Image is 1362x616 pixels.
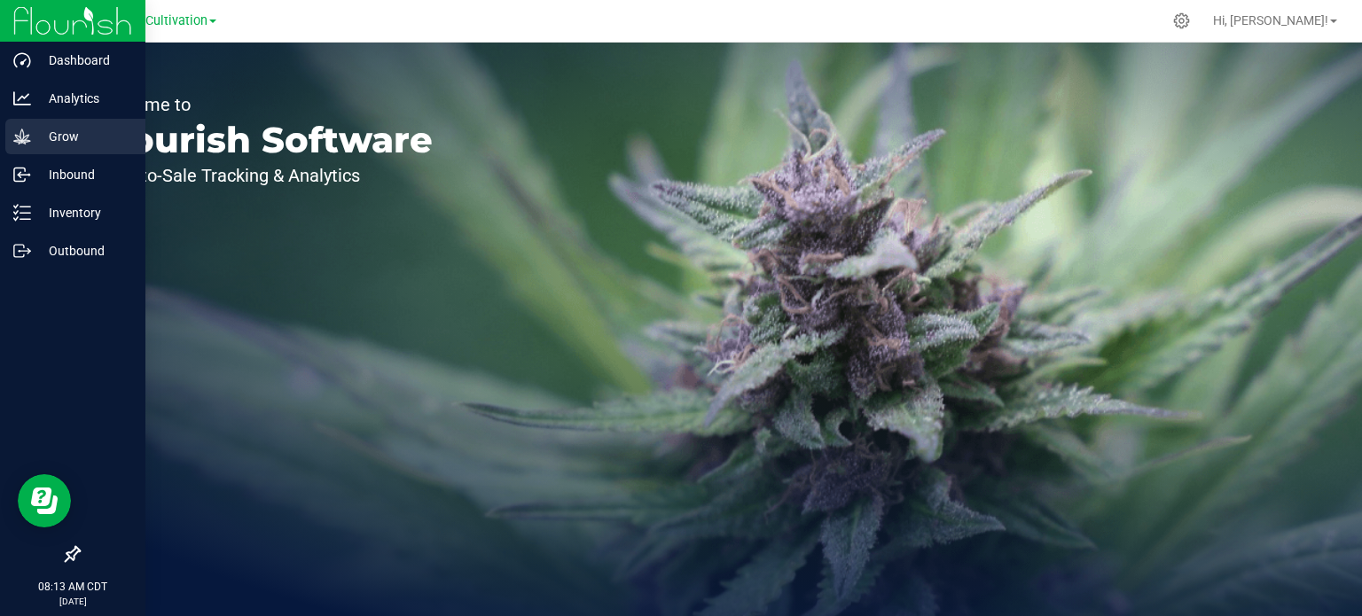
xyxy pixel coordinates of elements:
[96,167,433,184] p: Seed-to-Sale Tracking & Analytics
[8,579,137,595] p: 08:13 AM CDT
[1170,12,1193,29] div: Manage settings
[8,595,137,608] p: [DATE]
[18,474,71,527] iframe: Resource center
[31,88,137,109] p: Analytics
[1213,13,1328,27] span: Hi, [PERSON_NAME]!
[13,128,31,145] inline-svg: Grow
[31,126,137,147] p: Grow
[31,50,137,71] p: Dashboard
[31,240,137,261] p: Outbound
[96,96,433,113] p: Welcome to
[13,51,31,69] inline-svg: Dashboard
[31,202,137,223] p: Inventory
[145,13,207,28] span: Cultivation
[13,166,31,183] inline-svg: Inbound
[13,204,31,222] inline-svg: Inventory
[13,242,31,260] inline-svg: Outbound
[31,164,137,185] p: Inbound
[96,122,433,158] p: Flourish Software
[13,90,31,107] inline-svg: Analytics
